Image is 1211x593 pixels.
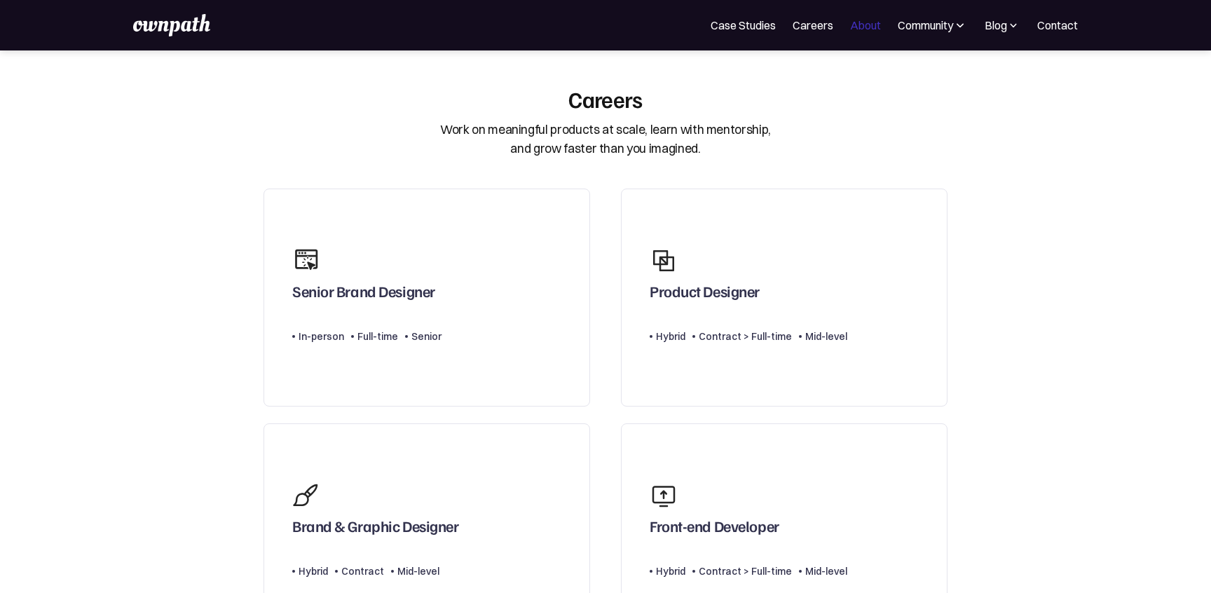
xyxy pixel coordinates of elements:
[299,563,328,580] div: Hybrid
[985,17,1007,34] div: Blog
[699,563,792,580] div: Contract > Full-time
[656,328,685,345] div: Hybrid
[621,189,947,407] a: Product DesignerHybridContract > Full-timeMid-level
[292,517,458,542] div: Brand & Graphic Designer
[650,282,760,307] div: Product Designer
[793,17,833,34] a: Careers
[984,17,1020,34] div: Blog
[397,563,439,580] div: Mid-level
[411,328,442,345] div: Senior
[1037,17,1078,34] a: Contact
[699,328,792,345] div: Contract > Full-time
[898,17,967,34] div: Community
[264,189,590,407] a: Senior Brand DesignerIn-personFull-timeSenior
[341,563,384,580] div: Contract
[568,86,643,112] div: Careers
[805,328,847,345] div: Mid-level
[299,328,344,345] div: In-person
[656,563,685,580] div: Hybrid
[357,328,398,345] div: Full-time
[440,121,771,158] div: Work on meaningful products at scale, learn with mentorship, and grow faster than you imagined.
[650,517,779,542] div: Front-end Developer
[898,17,953,34] div: Community
[850,17,881,34] a: About
[805,563,847,580] div: Mid-level
[711,17,776,34] a: Case Studies
[292,282,435,307] div: Senior Brand Designer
